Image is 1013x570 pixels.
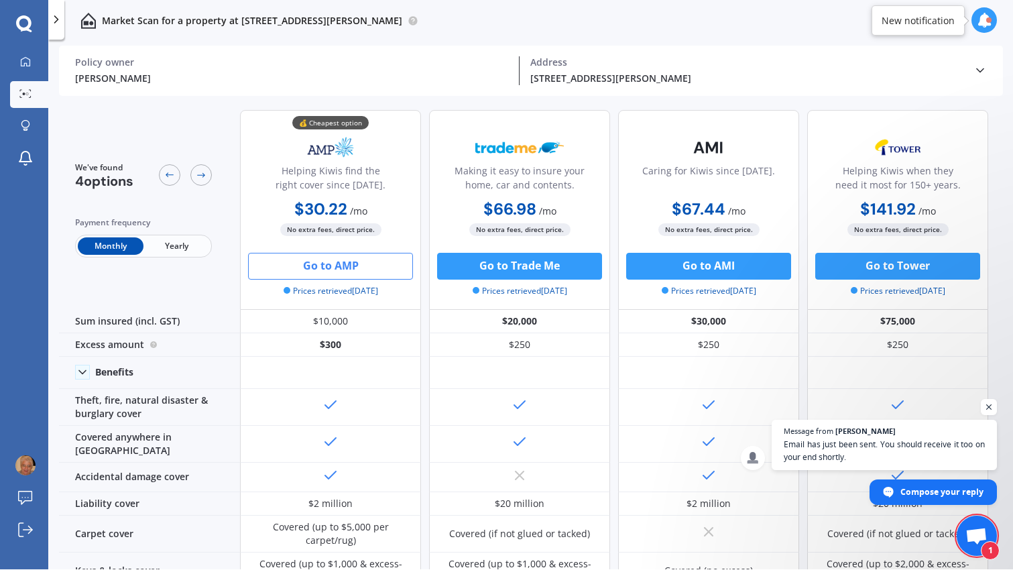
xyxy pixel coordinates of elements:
[59,516,240,553] div: Carpet cover
[495,498,544,511] div: $20 million
[429,310,610,334] div: $20,000
[440,164,599,198] div: Making it easy to insure your home, car and contents.
[642,164,775,198] div: Caring for Kiwis since [DATE].
[251,164,410,198] div: Helping Kiwis find the right cover since [DATE].
[308,498,353,511] div: $2 million
[475,131,564,165] img: Trademe.webp
[294,199,347,220] b: $30.22
[250,521,411,548] div: Covered (up to $5,000 per carpet/rug)
[469,224,571,237] span: No extra fees, direct price.
[75,162,133,174] span: We've found
[728,205,746,218] span: / mo
[819,164,977,198] div: Helping Kiwis when they need it most for 150+ years.
[473,286,567,298] span: Prices retrieved [DATE]
[78,238,143,255] span: Monthly
[75,217,212,230] div: Payment frequency
[853,131,942,165] img: Tower.webp
[143,238,209,255] span: Yearly
[847,224,949,237] span: No extra fees, direct price.
[59,334,240,357] div: Excess amount
[900,481,984,504] span: Compose your reply
[437,253,602,280] button: Go to Trade Me
[618,334,799,357] div: $250
[286,131,375,165] img: AMP.webp
[483,199,536,220] b: $66.98
[539,205,556,218] span: / mo
[80,13,97,30] img: home-and-contents.b802091223b8502ef2dd.svg
[75,173,133,190] span: 4 options
[784,439,985,464] span: Email has just been sent. You should receive it too on your end shortly.
[784,428,833,435] span: Message from
[851,286,945,298] span: Prices retrieved [DATE]
[672,199,725,220] b: $67.44
[530,72,963,86] div: [STREET_ADDRESS][PERSON_NAME]
[807,334,988,357] div: $250
[284,286,378,298] span: Prices retrieved [DATE]
[882,15,955,28] div: New notification
[835,428,896,435] span: [PERSON_NAME]
[292,117,369,130] div: 💰 Cheapest option
[59,310,240,334] div: Sum insured (incl. GST)
[95,367,133,379] div: Benefits
[827,528,968,541] div: Covered (if not glued or tacked)
[350,205,367,218] span: / mo
[981,542,1000,561] span: 1
[662,286,756,298] span: Prices retrieved [DATE]
[248,253,413,280] button: Go to AMP
[807,310,988,334] div: $75,000
[664,131,753,165] img: AMI-text-1.webp
[280,224,381,237] span: No extra fees, direct price.
[626,253,791,280] button: Go to AMI
[240,334,421,357] div: $300
[860,199,916,220] b: $141.92
[918,205,936,218] span: / mo
[75,57,508,69] div: Policy owner
[429,334,610,357] div: $250
[102,15,402,28] p: Market Scan for a property at [STREET_ADDRESS][PERSON_NAME]
[59,390,240,426] div: Theft, fire, natural disaster & burglary cover
[240,310,421,334] div: $10,000
[15,456,36,476] img: ACg8ocLnaLNuqPX1_6D1NGgswmw2rQb9fMG7J1BA8_HoBTD-B0WaaiDi=s96-c
[530,57,963,69] div: Address
[618,310,799,334] div: $30,000
[957,516,997,557] a: Open chat
[687,498,731,511] div: $2 million
[815,253,980,280] button: Go to Tower
[59,493,240,516] div: Liability cover
[449,528,590,541] div: Covered (if not glued or tacked)
[75,72,508,86] div: [PERSON_NAME]
[59,463,240,493] div: Accidental damage cover
[59,426,240,463] div: Covered anywhere in [GEOGRAPHIC_DATA]
[658,224,760,237] span: No extra fees, direct price.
